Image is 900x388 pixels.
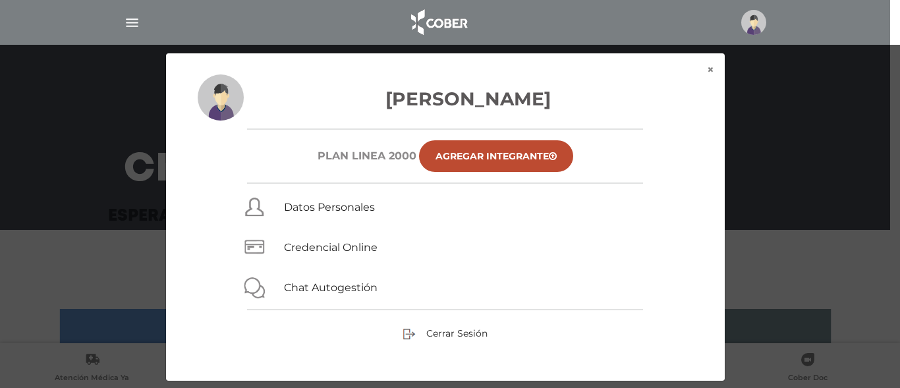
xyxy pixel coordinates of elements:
[403,327,416,341] img: sign-out.png
[403,327,488,339] a: Cerrar Sesión
[696,53,725,86] button: ×
[741,10,766,35] img: profile-placeholder.svg
[426,327,488,339] span: Cerrar Sesión
[284,201,375,213] a: Datos Personales
[198,74,244,121] img: profile-placeholder.svg
[284,281,378,294] a: Chat Autogestión
[404,7,473,38] img: logo_cober_home-white.png
[318,150,416,162] h6: Plan Linea 2000
[124,14,140,31] img: Cober_menu-lines-white.svg
[284,241,378,254] a: Credencial Online
[198,85,693,113] h3: [PERSON_NAME]
[419,140,573,172] a: Agregar Integrante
